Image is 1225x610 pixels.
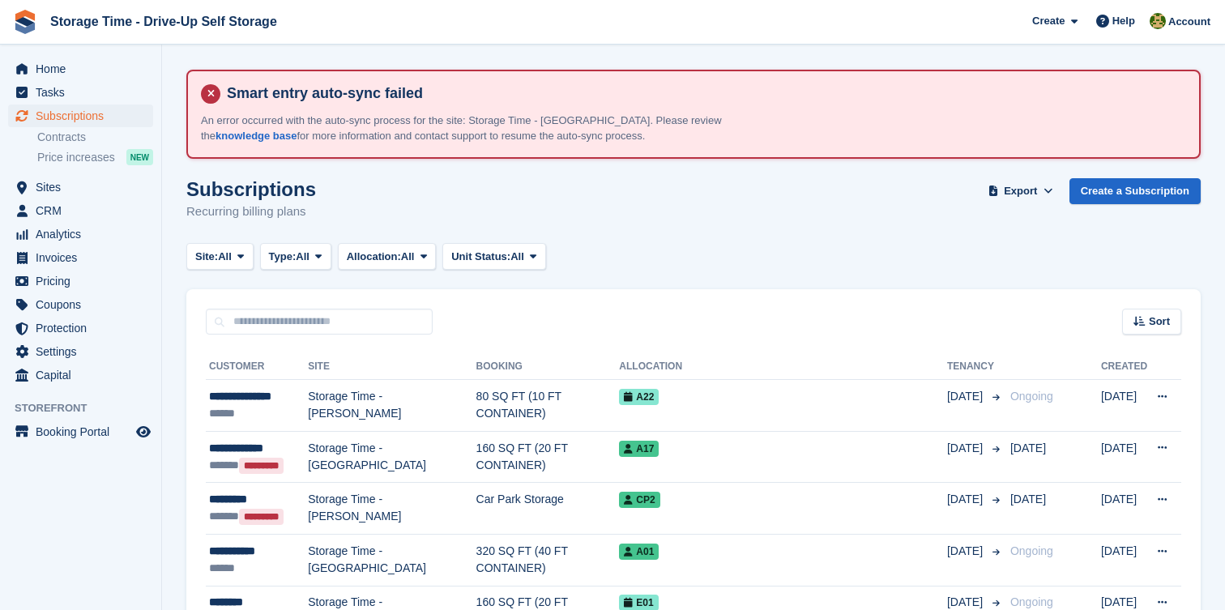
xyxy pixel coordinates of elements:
td: [DATE] [1101,534,1147,586]
a: Storage Time - Drive-Up Self Storage [44,8,284,35]
a: menu [8,105,153,127]
span: Unit Status: [451,249,510,265]
h4: Smart entry auto-sync failed [220,84,1186,103]
th: Site [308,354,476,380]
span: [DATE] [1010,493,1046,505]
span: Sort [1149,314,1170,330]
span: Sites [36,176,133,198]
span: [DATE] [947,440,986,457]
span: Pricing [36,270,133,292]
th: Created [1101,354,1147,380]
a: Contracts [37,130,153,145]
a: menu [8,420,153,443]
th: Customer [206,354,308,380]
td: 160 SQ FT (20 FT CONTAINER) [476,431,620,483]
span: Site: [195,249,218,265]
span: Home [36,58,133,80]
button: Unit Status: All [442,243,545,270]
a: Create a Subscription [1069,178,1201,205]
a: menu [8,199,153,222]
a: menu [8,293,153,316]
a: menu [8,246,153,269]
span: Account [1168,14,1210,30]
p: Recurring billing plans [186,203,316,221]
span: Analytics [36,223,133,245]
span: Settings [36,340,133,363]
a: Price increases NEW [37,148,153,166]
span: All [218,249,232,265]
td: 80 SQ FT (10 FT CONTAINER) [476,380,620,432]
span: Ongoing [1010,544,1053,557]
p: An error occurred with the auto-sync process for the site: Storage Time - [GEOGRAPHIC_DATA]. Plea... [201,113,768,144]
img: Zain Sarwar [1150,13,1166,29]
td: 320 SQ FT (40 FT CONTAINER) [476,534,620,586]
span: All [296,249,309,265]
div: NEW [126,149,153,165]
button: Site: All [186,243,254,270]
button: Type: All [260,243,331,270]
span: Type: [269,249,297,265]
td: [DATE] [1101,431,1147,483]
img: stora-icon-8386f47178a22dfd0bd8f6a31ec36ba5ce8667c1dd55bd0f319d3a0aa187defe.svg [13,10,37,34]
span: [DATE] [1010,442,1046,454]
a: Preview store [134,422,153,442]
span: A22 [619,389,659,405]
span: [DATE] [947,388,986,405]
span: Storefront [15,400,161,416]
span: Help [1112,13,1135,29]
span: Invoices [36,246,133,269]
td: Storage Time - [GEOGRAPHIC_DATA] [308,534,476,586]
span: Protection [36,317,133,339]
span: [DATE] [947,543,986,560]
a: menu [8,270,153,292]
td: [DATE] [1101,483,1147,535]
span: Ongoing [1010,595,1053,608]
span: Coupons [36,293,133,316]
a: menu [8,58,153,80]
span: CP2 [619,492,659,508]
span: Create [1032,13,1065,29]
td: Storage Time - [PERSON_NAME] [308,380,476,432]
span: Ongoing [1010,390,1053,403]
span: Capital [36,364,133,386]
h1: Subscriptions [186,178,316,200]
span: [DATE] [947,491,986,508]
span: Tasks [36,81,133,104]
span: A17 [619,441,659,457]
span: A01 [619,544,659,560]
th: Tenancy [947,354,1004,380]
a: menu [8,176,153,198]
span: Price increases [37,150,115,165]
th: Allocation [619,354,947,380]
a: menu [8,317,153,339]
span: Export [1004,183,1037,199]
a: knowledge base [216,130,297,142]
a: menu [8,81,153,104]
a: menu [8,223,153,245]
th: Booking [476,354,620,380]
td: Car Park Storage [476,483,620,535]
button: Export [985,178,1056,205]
span: CRM [36,199,133,222]
span: All [401,249,415,265]
a: menu [8,340,153,363]
td: Storage Time - [PERSON_NAME] [308,483,476,535]
a: menu [8,364,153,386]
span: Booking Portal [36,420,133,443]
span: Allocation: [347,249,401,265]
span: All [510,249,524,265]
button: Allocation: All [338,243,437,270]
td: [DATE] [1101,380,1147,432]
span: Subscriptions [36,105,133,127]
td: Storage Time - [GEOGRAPHIC_DATA] [308,431,476,483]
